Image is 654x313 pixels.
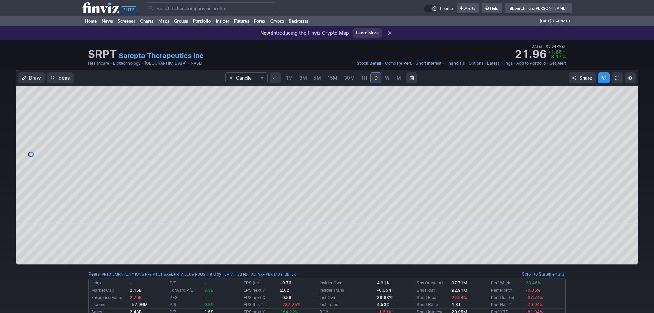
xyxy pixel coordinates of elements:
[135,271,144,278] a: IONS
[377,295,392,300] b: 89.63%
[318,294,376,301] td: Inst Own
[242,301,278,309] td: EPS this Y
[442,60,445,67] span: •
[451,302,461,307] a: 1.81
[328,75,337,81] span: 15M
[146,2,276,13] input: Search
[548,49,562,55] span: +1.66
[515,5,567,11] span: berchman.[PERSON_NAME]
[99,16,115,26] a: News
[445,60,465,67] a: Financials
[413,60,415,67] span: •
[268,16,286,26] a: Crypto
[195,271,205,278] a: RDUS
[204,295,206,300] b: -
[353,28,382,38] a: Learn More
[283,72,296,83] a: 1M
[205,271,296,278] div: | :
[168,287,203,294] td: Forward P/E
[415,287,450,294] td: Shs Float
[172,16,191,26] a: Groups
[138,16,156,26] a: Charts
[168,280,203,287] td: P/E
[318,287,376,294] td: Insider Trans
[296,72,310,83] a: 3M
[274,271,283,278] a: MDY
[482,3,502,14] a: Help
[280,280,291,286] b: -0.76
[280,295,291,300] b: -0.56
[242,280,278,287] td: EPS (ttm)
[598,72,610,83] button: Explore new features
[270,72,281,83] button: Interval
[358,72,370,83] a: 1H
[318,301,376,309] td: Inst Trans
[416,60,441,67] a: Short Interest
[119,51,204,60] a: Sarepta Therapeutics Inc
[191,60,202,67] a: NASD
[515,49,547,60] strong: 21.96
[357,60,381,67] a: Stock Detail
[242,294,278,301] td: EPS next Q
[187,60,190,67] span: •
[374,75,378,81] span: D
[184,271,194,278] a: BLUE
[324,72,341,83] a: 15M
[168,301,203,309] td: P/S
[526,288,540,293] span: -0.05%
[243,271,250,278] a: FBT
[397,75,401,81] span: M
[385,60,412,66] span: Compare Perf.
[130,280,132,286] b: -
[90,280,128,287] td: Index
[89,271,100,277] a: Peers
[191,16,213,26] a: Portfolio
[415,280,450,287] td: Shs Outstand
[457,3,479,14] a: Alerts
[232,16,252,26] a: Futures
[344,75,355,81] span: 30M
[490,287,524,294] td: Perf Month
[88,60,109,67] a: Healthcare
[579,75,592,81] span: Share
[417,302,438,307] a: Short Ratio
[251,271,257,278] a: XBI
[286,75,293,81] span: 1M
[526,302,543,307] span: -79.94%
[168,294,203,301] td: PEG
[242,287,278,294] td: EPS next Y
[82,16,99,26] a: Home
[145,60,187,67] a: [GEOGRAPHIC_DATA]
[382,60,384,67] span: •
[451,280,467,286] b: 97.71M
[530,43,566,49] span: [DATE] 03:54PM ET
[57,75,70,81] span: Ideas
[385,75,390,81] span: W
[550,60,566,67] a: Set Alert
[612,72,623,83] a: Fullscreen
[505,3,572,14] a: berchman.[PERSON_NAME]
[361,75,367,81] span: 1H
[469,60,483,67] a: Options
[113,60,141,67] a: Biotechnology
[466,60,468,67] span: •
[406,72,417,83] button: Range
[110,60,112,67] span: •
[280,302,300,307] span: -287.25%
[313,75,321,81] span: 5M
[290,271,296,278] a: IJK
[439,5,453,12] span: Theme
[156,16,172,26] a: Maps
[284,271,289,278] a: IBB
[484,60,486,67] span: •
[258,271,265,278] a: VXF
[260,30,272,36] span: New:
[286,16,311,26] a: Backtests
[513,60,516,67] span: •
[90,287,128,294] td: Market Cap
[551,54,562,59] span: 8.17
[526,295,543,300] span: -37.74%
[341,72,358,83] a: 30M
[490,280,524,287] td: Perf Week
